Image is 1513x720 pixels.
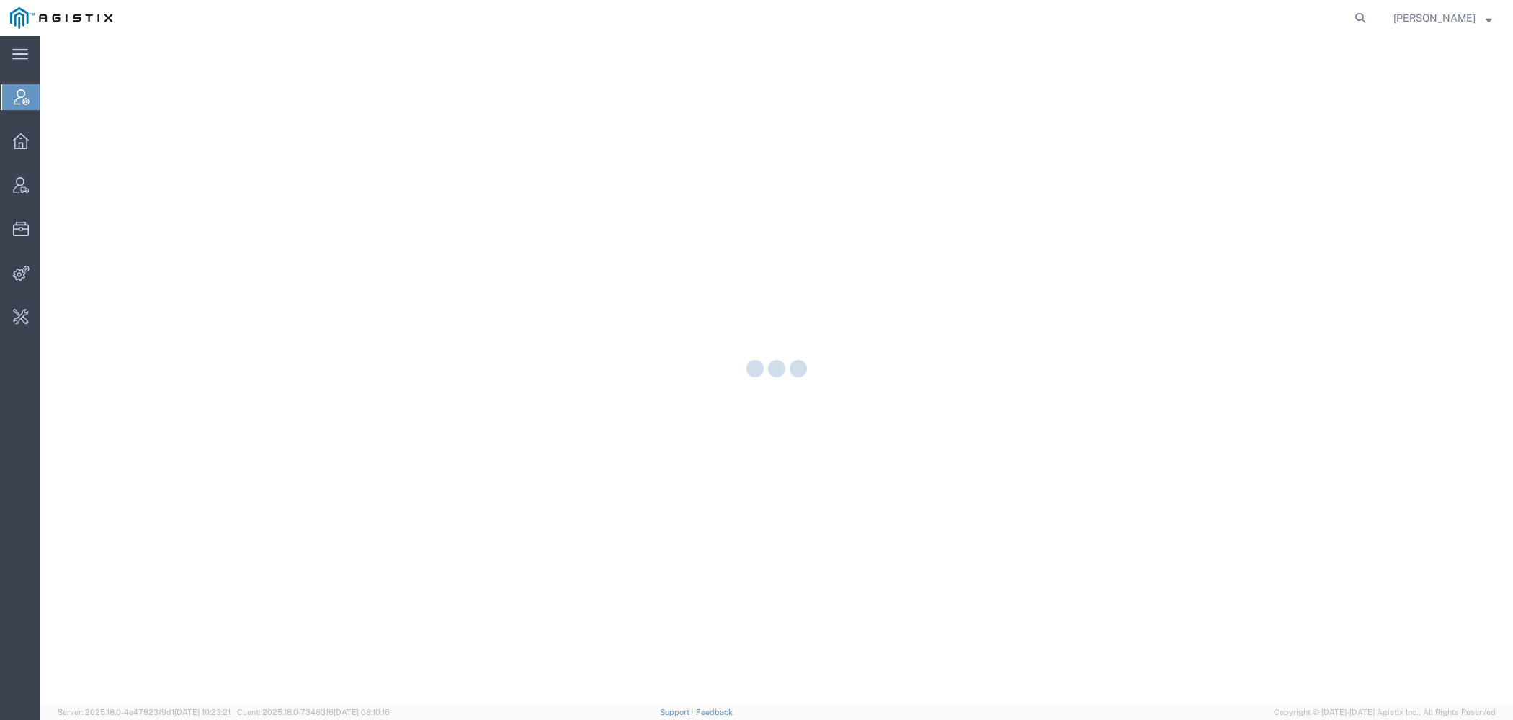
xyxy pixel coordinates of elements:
span: Client: 2025.18.0-7346316 [237,708,390,716]
a: Feedback [696,708,733,716]
span: [DATE] 10:23:21 [174,708,231,716]
button: [PERSON_NAME] [1393,9,1493,27]
span: Kaitlyn Hostetler [1393,10,1476,26]
a: Support [660,708,696,716]
span: [DATE] 08:10:16 [334,708,390,716]
img: logo [10,7,112,29]
span: Copyright © [DATE]-[DATE] Agistix Inc., All Rights Reserved [1274,706,1496,719]
span: Server: 2025.18.0-4e47823f9d1 [58,708,231,716]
